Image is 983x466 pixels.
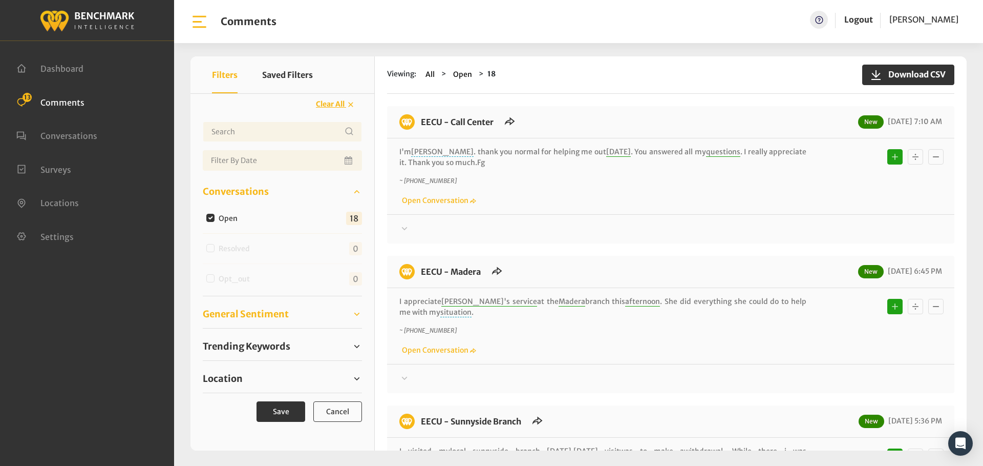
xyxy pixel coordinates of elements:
a: Surveys [16,164,71,174]
h6: EECU - Sunnyside Branch [415,414,527,429]
span: General Sentiment [203,307,289,321]
h6: EECU - Call Center [415,114,500,130]
span: 0 [349,242,362,255]
span: Clear All [316,99,345,109]
button: Download CSV [862,65,954,85]
span: [DATE] 6:45 PM [885,267,942,276]
a: Conversations [16,130,97,140]
img: benchmark [399,114,415,130]
span: [DATE] [606,147,631,157]
label: Opt_out [215,274,258,285]
div: Open Intercom Messenger [948,431,973,456]
span: Trending Keywords [203,339,290,353]
span: Location [203,372,243,386]
span: Madera [559,297,585,307]
i: ~ [PHONE_NUMBER] [399,327,457,334]
button: Open [450,69,475,80]
span: [DATE] 7:10 AM [885,117,942,126]
button: Saved Filters [262,56,313,93]
span: afternoon [625,297,660,307]
span: Conversations [40,131,97,141]
span: [PERSON_NAME] [411,147,474,157]
button: All [422,69,438,80]
a: EECU - Madera [421,267,481,277]
button: Cancel [313,401,362,422]
span: [PERSON_NAME]'s service [441,297,537,307]
input: Username [203,121,362,142]
span: Surveys [40,164,71,174]
span: situation [440,308,472,317]
span: Comments [40,97,84,107]
span: Dashboard [40,64,83,74]
p: I appreciate at the branch this . She did everything she could do to help me with my . [399,296,806,318]
a: [PERSON_NAME] [889,11,958,29]
a: EECU - Call Center [421,117,494,127]
span: 13 [23,93,32,102]
span: 0 [349,272,362,286]
span: withdrawal [684,447,723,456]
span: Download CSV [882,68,946,80]
a: Conversations [203,184,362,199]
button: Filters [212,56,238,93]
h1: Comments [221,15,276,28]
div: Basic example [885,296,946,317]
h6: EECU - Madera [415,264,487,279]
img: benchmark [399,264,415,279]
a: Open Conversation [399,346,476,355]
input: Open [206,214,215,222]
a: Settings [16,231,74,241]
span: [DATE] visit [573,447,619,456]
img: benchmark [399,414,415,429]
a: Logout [844,11,873,29]
label: Resolved [215,244,258,254]
span: Locations [40,198,79,208]
span: [DATE] 5:36 PM [886,416,942,426]
span: Settings [40,231,74,241]
strong: 18 [487,69,496,78]
span: New [859,415,884,428]
div: Basic example [885,147,946,167]
a: Comments 13 [16,96,84,107]
button: Clear All [309,95,362,113]
span: [PERSON_NAME] [889,14,958,25]
span: questions [706,147,740,157]
input: Date range input field [203,150,362,171]
i: ~ [PHONE_NUMBER] [399,177,457,185]
a: Trending Keywords [203,339,362,354]
span: New [858,265,884,278]
p: I'm . thank you normal for helping me out . You answered all my . I really appreciate it. Thank y... [399,147,806,168]
span: New [858,115,884,129]
img: bar [190,13,208,31]
a: General Sentiment [203,307,362,322]
button: Open Calendar [343,150,356,171]
button: Save [257,401,305,422]
a: Location [203,371,362,387]
a: EECU - Sunnyside Branch [421,416,521,427]
a: Logout [844,14,873,25]
a: Locations [16,197,79,207]
span: 18 [346,212,362,225]
span: local sunnyside branch [DATE] [450,447,571,456]
a: Open Conversation [399,196,476,205]
a: Dashboard [16,63,83,73]
img: benchmark [39,8,135,33]
label: Open [215,213,246,224]
span: Conversations [203,185,269,198]
span: Viewing: [387,69,416,80]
